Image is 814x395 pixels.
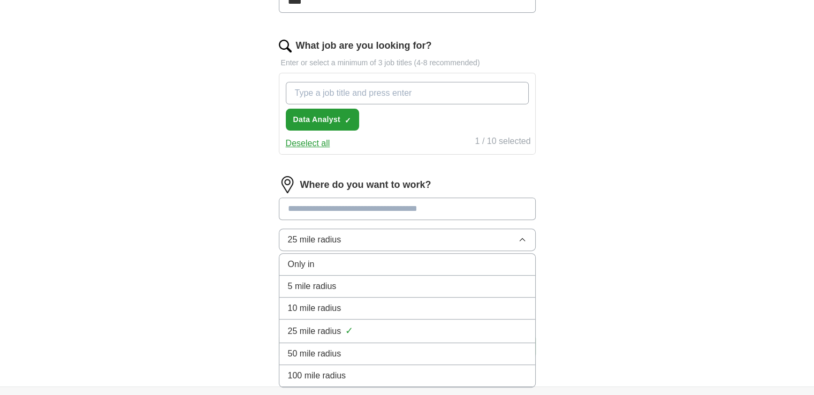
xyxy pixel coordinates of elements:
button: 25 mile radius [279,229,536,251]
label: Where do you want to work? [300,178,431,192]
span: Only in [288,258,315,271]
label: What job are you looking for? [296,39,432,53]
p: Enter or select a minimum of 3 job titles (4-8 recommended) [279,57,536,69]
button: Data Analyst✓ [286,109,360,131]
input: Type a job title and press enter [286,82,529,104]
img: search.png [279,40,292,52]
span: ✓ [345,324,353,338]
span: ✓ [345,116,351,125]
span: 25 mile radius [288,325,341,338]
span: 50 mile radius [288,347,341,360]
button: Deselect all [286,137,330,150]
span: 10 mile radius [288,302,341,315]
span: 5 mile radius [288,280,337,293]
img: location.png [279,176,296,193]
div: 1 / 10 selected [475,135,530,150]
span: 100 mile radius [288,369,346,382]
span: Data Analyst [293,114,341,125]
span: 25 mile radius [288,233,341,246]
